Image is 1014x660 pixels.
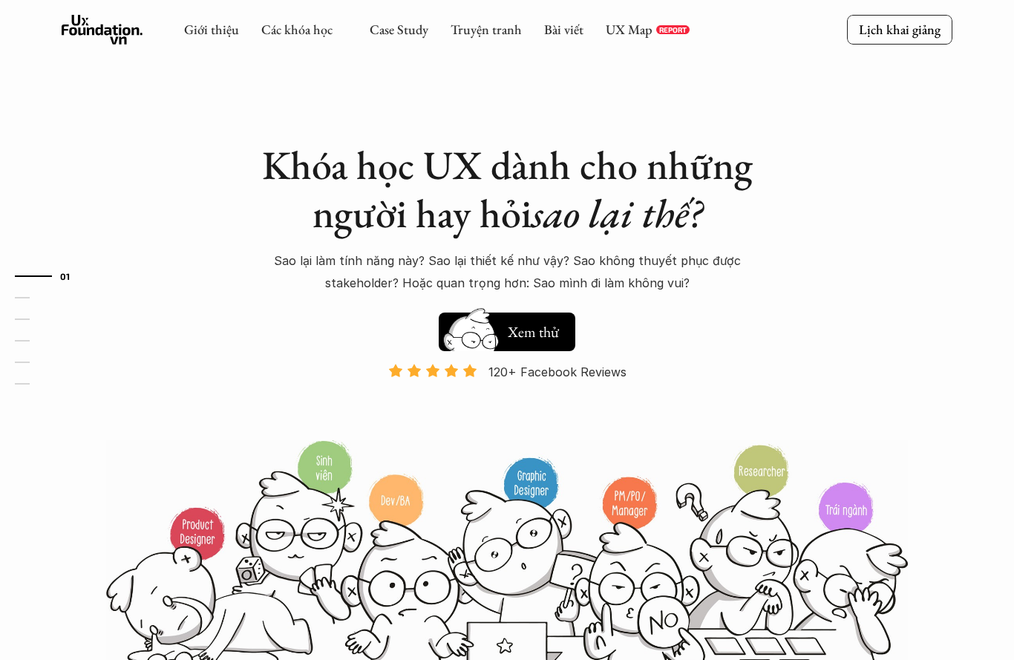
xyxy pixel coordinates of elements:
[859,21,941,38] p: Lịch khai giảng
[506,321,560,342] h5: Xem thử
[451,21,522,38] a: Truyện tranh
[439,305,575,351] a: Xem thử
[656,25,690,34] a: REPORT
[261,21,333,38] a: Các khóa học
[375,363,639,438] a: 120+ Facebook Reviews
[247,249,767,295] p: Sao lại làm tính năng này? Sao lại thiết kế như vậy? Sao không thuyết phục được stakeholder? Hoặc...
[370,21,428,38] a: Case Study
[184,21,239,38] a: Giới thiệu
[488,361,627,383] p: 120+ Facebook Reviews
[531,187,702,239] em: sao lại thế?
[606,21,652,38] a: UX Map
[15,267,85,285] a: 01
[544,21,583,38] a: Bài viết
[60,271,71,281] strong: 01
[247,141,767,238] h1: Khóa học UX dành cho những người hay hỏi
[847,15,952,44] a: Lịch khai giảng
[659,25,687,34] p: REPORT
